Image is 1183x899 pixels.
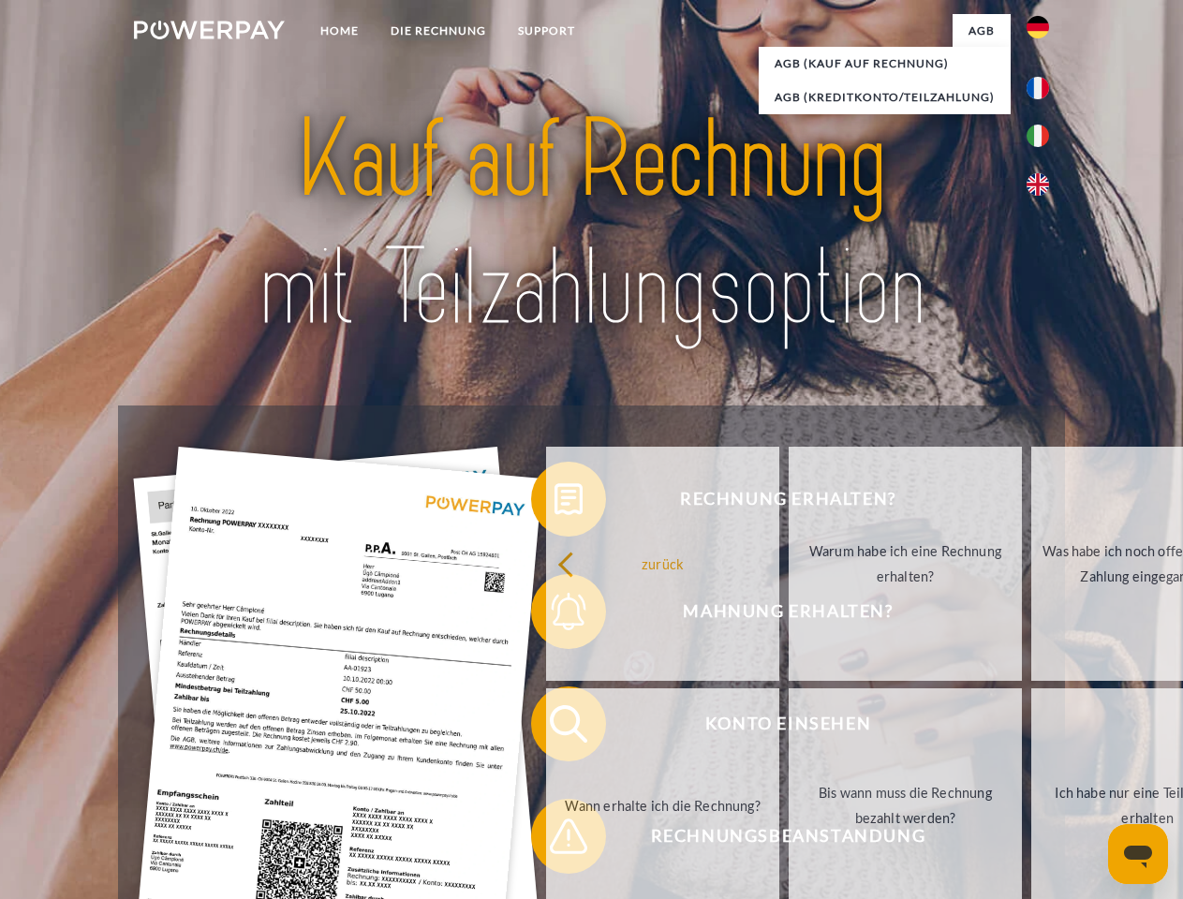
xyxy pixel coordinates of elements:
a: SUPPORT [502,14,591,48]
img: title-powerpay_de.svg [179,90,1004,359]
img: en [1027,173,1049,196]
div: Warum habe ich eine Rechnung erhalten? [800,538,1011,589]
iframe: Schaltfläche zum Öffnen des Messaging-Fensters [1108,824,1168,884]
img: it [1027,125,1049,147]
img: fr [1027,77,1049,99]
a: agb [953,14,1011,48]
a: AGB (Kauf auf Rechnung) [759,47,1011,81]
div: Bis wann muss die Rechnung bezahlt werden? [800,780,1011,831]
a: DIE RECHNUNG [375,14,502,48]
div: zurück [557,551,768,576]
div: Wann erhalte ich die Rechnung? [557,792,768,818]
img: logo-powerpay-white.svg [134,21,285,39]
a: Home [304,14,375,48]
img: de [1027,16,1049,38]
a: AGB (Kreditkonto/Teilzahlung) [759,81,1011,114]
